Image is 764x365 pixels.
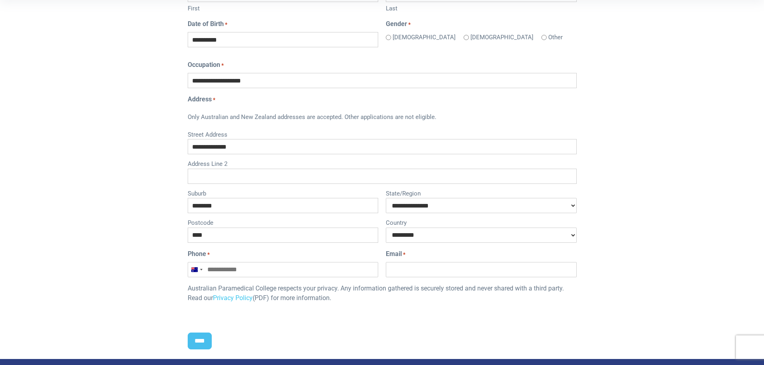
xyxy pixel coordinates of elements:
label: Phone [188,249,210,259]
label: Country [386,216,576,228]
p: Australian Paramedical College respects your privacy. Any information gathered is securely stored... [188,284,577,303]
label: Last [386,2,576,13]
label: Occupation [188,60,224,70]
a: Privacy Policy [213,294,253,302]
label: [DEMOGRAPHIC_DATA] [470,33,533,42]
legend: Address [188,95,577,104]
legend: Gender [386,19,576,29]
label: Suburb [188,187,378,198]
label: Other [548,33,563,42]
label: Email [386,249,405,259]
label: Address Line 2 [188,157,577,169]
label: State/Region [386,187,576,198]
div: Only Australian and New Zealand addresses are accepted. Other applications are not eligible. [188,107,577,128]
label: [DEMOGRAPHIC_DATA] [393,33,456,42]
button: Selected country [188,262,205,277]
label: Postcode [188,216,378,228]
label: First [188,2,378,13]
label: Street Address [188,128,577,139]
label: Date of Birth [188,19,227,29]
